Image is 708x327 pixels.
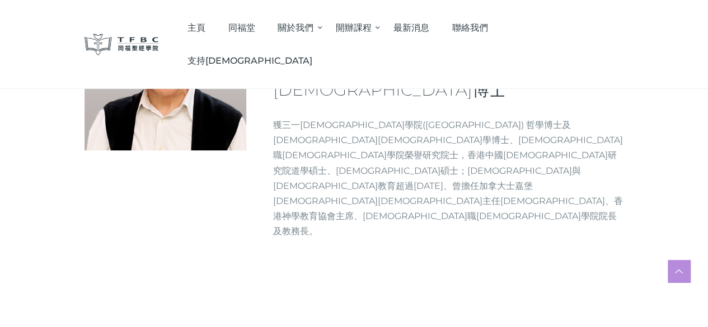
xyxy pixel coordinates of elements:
[273,117,624,239] p: 獲三一[DEMOGRAPHIC_DATA]學院([GEOGRAPHIC_DATA]) 哲學博士及[DEMOGRAPHIC_DATA][DEMOGRAPHIC_DATA]學博士、[DEMOGRAP...
[324,11,382,44] a: 開辦課程
[273,61,624,99] h3: 客席講師 - [PERSON_NAME][DEMOGRAPHIC_DATA]博士
[228,22,255,33] span: 同福堂
[382,11,441,44] a: 最新消息
[278,22,313,33] span: 關於我們
[440,11,499,44] a: 聯絡我們
[217,11,266,44] a: 同福堂
[452,22,488,33] span: 聯絡我們
[187,22,205,33] span: 主頁
[266,11,325,44] a: 關於我們
[393,22,429,33] span: 最新消息
[176,44,323,77] a: 支持[DEMOGRAPHIC_DATA]
[187,55,312,66] span: 支持[DEMOGRAPHIC_DATA]
[336,22,372,33] span: 開辦課程
[176,11,217,44] a: 主頁
[668,260,690,282] a: Scroll to top
[85,34,160,55] img: 同福聖經學院 TFBC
